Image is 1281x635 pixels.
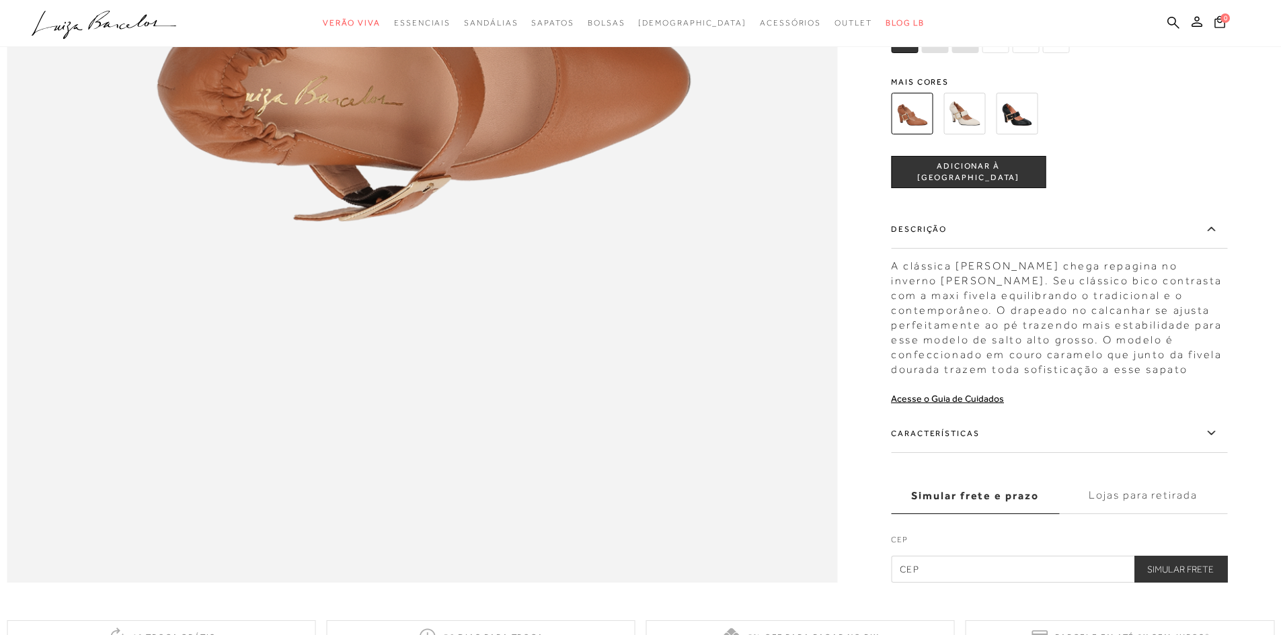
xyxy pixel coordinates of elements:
[891,252,1227,377] div: A clássica [PERSON_NAME] chega repagina no inverno [PERSON_NAME]. Seu clássico bico contrasta com...
[531,18,574,28] span: Sapatos
[891,210,1227,249] label: Descrição
[943,93,985,134] img: SAPATO MARY JANE EM COURO OFF WHITE COM MAXI FIVELA E SALTO ALTO
[891,478,1059,514] label: Simular frete e prazo
[834,11,872,36] a: noSubCategoriesText
[531,11,574,36] a: noSubCategoriesText
[891,78,1227,86] span: Mais cores
[588,11,625,36] a: noSubCategoriesText
[891,534,1227,552] label: CEP
[588,18,625,28] span: Bolsas
[760,18,821,28] span: Acessórios
[886,18,925,28] span: BLOG LB
[1134,556,1227,583] button: Simular Frete
[891,156,1046,188] button: ADICIONAR À [GEOGRAPHIC_DATA]
[891,556,1227,583] input: CEP
[891,93,933,134] img: SAPATO MARY JANE EM COURO CARAMELO COM MAXI FIVELA E SALTO ALTO
[323,18,381,28] span: Verão Viva
[1210,15,1229,33] button: 0
[886,11,925,36] a: BLOG LB
[892,161,1045,184] span: ADICIONAR À [GEOGRAPHIC_DATA]
[323,11,381,36] a: noSubCategoriesText
[464,18,518,28] span: Sandálias
[891,414,1227,453] label: Características
[760,11,821,36] a: noSubCategoriesText
[1059,478,1227,514] label: Lojas para retirada
[638,11,746,36] a: noSubCategoriesText
[891,393,1004,404] a: Acesse o Guia de Cuidados
[1220,13,1230,23] span: 0
[996,93,1038,134] img: SAPATO MARY JANE EM COURO PRETO COM MAXI FIVELA E SALTO ALTO
[834,18,872,28] span: Outlet
[394,18,451,28] span: Essenciais
[638,18,746,28] span: [DEMOGRAPHIC_DATA]
[394,11,451,36] a: noSubCategoriesText
[464,11,518,36] a: noSubCategoriesText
